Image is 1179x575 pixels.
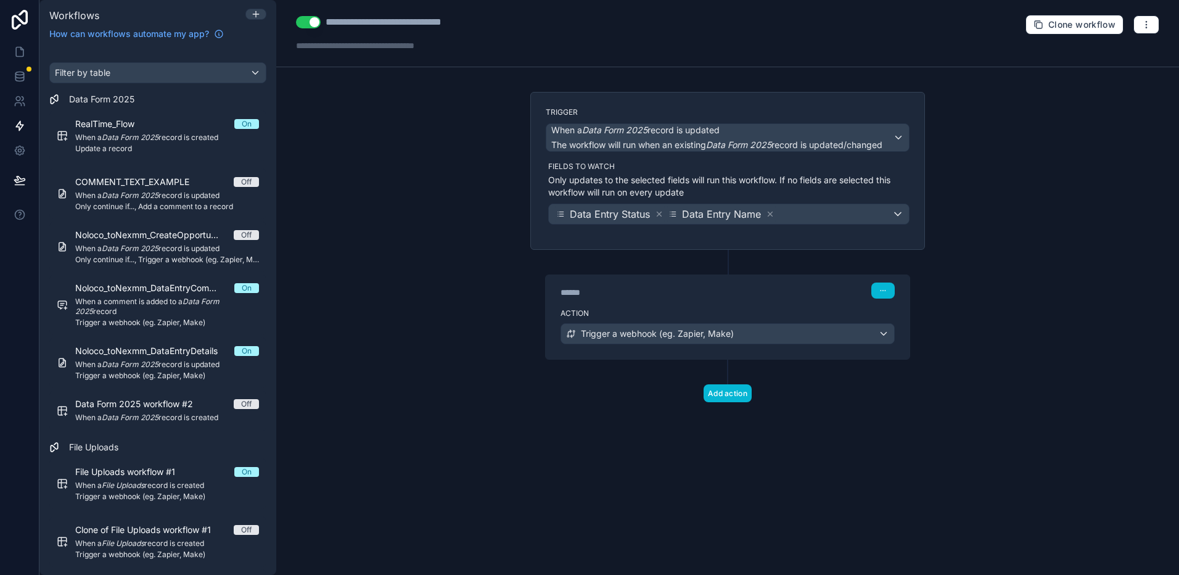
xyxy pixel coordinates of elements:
[548,174,910,199] p: Only updates to the selected fields will run this workflow. If no fields are selected this workfl...
[582,125,647,135] em: Data Form 2025
[581,328,734,340] span: Trigger a webhook (eg. Zapier, Make)
[1048,19,1115,30] span: Clone workflow
[682,207,761,221] span: Data Entry Name
[706,139,771,150] em: Data Form 2025
[546,123,910,152] button: When aData Form 2025record is updatedThe workflow will run when an existingData Form 2025record i...
[561,308,895,318] label: Action
[551,124,720,136] span: When a record is updated
[704,384,752,402] button: Add action
[551,139,882,150] span: The workflow will run when an existing record is updated/changed
[44,28,229,40] a: How can workflows automate my app?
[548,204,910,225] button: Data Entry StatusData Entry Name
[570,207,650,221] span: Data Entry Status
[1025,15,1124,35] button: Clone workflow
[49,9,99,22] span: Workflows
[561,323,895,344] button: Trigger a webhook (eg. Zapier, Make)
[49,28,209,40] span: How can workflows automate my app?
[546,107,910,117] label: Trigger
[548,162,910,172] label: Fields to watch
